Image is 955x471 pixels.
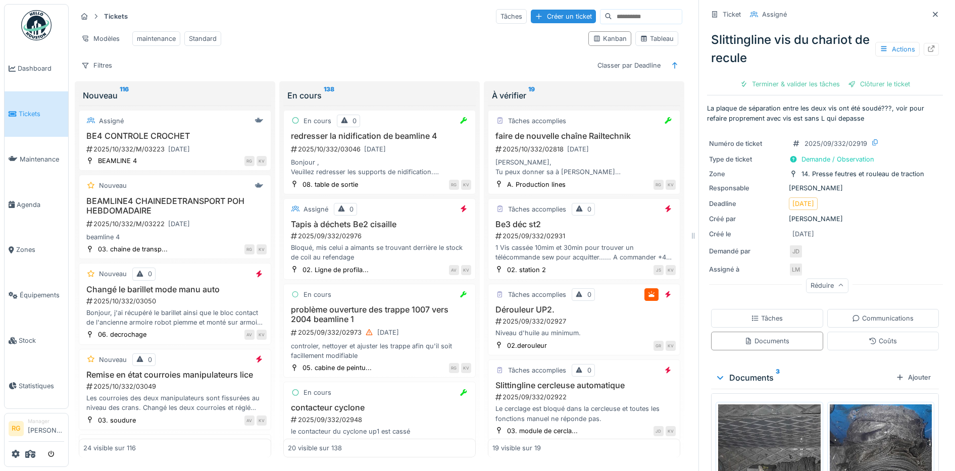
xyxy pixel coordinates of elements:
div: JD [654,426,664,436]
div: Nouveau [99,355,127,364]
div: Tableau [640,34,674,43]
div: 2025/10/332/03050 [85,296,267,306]
div: Standard [189,34,217,43]
img: Badge_color-CXgf-gQk.svg [21,10,52,40]
sup: 138 [324,89,334,101]
div: Documents [715,372,892,384]
a: Équipements [5,273,68,318]
span: Maintenance [20,154,64,164]
li: RG [9,421,24,436]
sup: 116 [120,89,129,101]
div: Nouveau [83,89,267,101]
div: 0 [587,204,591,214]
div: 02.derouleur [507,341,547,350]
div: 2025/10/332/02818 [494,143,676,155]
h3: Be3 déc st2 [492,220,676,229]
div: Modèles [77,31,124,46]
div: KV [461,180,471,190]
div: Bonjour , Veuillez redresser les supports de nidification. soulever la nidification. enlever les ... [288,158,471,177]
div: AV [449,265,459,275]
div: GR [654,341,664,351]
div: KV [257,244,267,254]
div: AV [244,415,255,426]
div: Créé par [709,214,785,224]
div: 2025/09/332/02927 [494,317,676,326]
div: 2025/10/332/03046 [290,143,471,155]
div: 2025/09/332/02948 [290,415,471,425]
div: [DATE] [364,144,386,154]
a: RG Manager[PERSON_NAME] [9,417,64,442]
div: Assigné [304,204,328,214]
div: Réduire [806,278,848,293]
div: [DATE] [567,144,589,154]
div: JD [789,244,803,258]
div: Terminer & valider les tâches [736,77,844,91]
div: Tâches [751,313,783,323]
div: 2025/10/332/M/03223 [85,143,267,155]
div: 0 [349,204,354,214]
a: Stock [5,318,68,363]
span: Agenda [17,200,64,210]
div: Assigné [762,10,787,19]
h3: redresser la nidification de beamline 4 [288,131,471,141]
h3: contacteur cyclone [288,403,471,412]
div: Clôturer le ticket [844,77,914,91]
div: [PERSON_NAME] [709,183,941,193]
div: Assigné à [709,265,785,274]
div: En cours [287,89,472,101]
a: Maintenance [5,137,68,182]
div: 03. module de cercla... [507,426,578,436]
div: RG [654,180,664,190]
div: Demandé par [709,246,785,256]
span: Statistiques [19,381,64,391]
div: 14. Presse feutres et rouleau de traction [801,169,924,179]
h3: problème ouverture des trappe 1007 vers 2004 beamline 1 [288,305,471,324]
div: [DATE] [792,199,814,208]
sup: 3 [776,372,780,384]
div: 2025/09/332/02973 [290,326,471,339]
div: KV [461,363,471,373]
div: Documents [744,336,789,346]
div: [DATE] [377,328,399,337]
div: En cours [304,388,331,397]
span: Stock [19,336,64,345]
a: Dashboard [5,46,68,91]
div: 0 [148,355,152,364]
div: En cours [304,116,331,126]
div: Nouveau [99,181,127,190]
div: beamline 4 [83,232,267,242]
div: [DATE] [168,144,190,154]
div: KV [257,415,267,426]
div: RG [244,156,255,166]
div: [DATE] [792,229,814,239]
div: [PERSON_NAME], Tu peux donner sa à [PERSON_NAME] couper la chaine 16B1 en des morceau de 3 maillo... [492,158,676,177]
div: Tâches accomplies [508,116,566,126]
div: Numéro de ticket [709,139,785,148]
div: Créer un ticket [531,10,596,23]
div: En cours [304,290,331,299]
div: Zone [709,169,785,179]
div: 19 visible sur 19 [492,443,541,453]
div: RG [449,363,459,373]
div: [PERSON_NAME] [709,214,941,224]
div: 03. chaine de transp... [98,244,168,254]
h3: Dérouleur UP2. [492,305,676,315]
div: A. Production lines [507,180,566,189]
div: KV [666,180,676,190]
div: Classer par Deadline [593,58,665,73]
div: Responsable [709,183,785,193]
div: 05. cabine de peintu... [303,363,372,373]
div: 02. Ligne de profila... [303,265,369,275]
div: Assigné [99,116,124,126]
a: Zones [5,227,68,273]
div: 1 Vis cassée 10mim et 30min pour trouver un télécommande sew pour acquitter...... A commander *4 ... [492,243,676,262]
h3: BEAMLINE4 CHAINEDETRANSPORT POH HEBDOMADAIRE [83,196,267,216]
div: Ticket [723,10,741,19]
h3: Tapis à déchets Be2 cisaille [288,220,471,229]
div: Créé le [709,229,785,239]
div: Tâches accomplies [508,290,566,299]
div: KV [257,330,267,340]
span: Équipements [20,290,64,300]
span: Zones [16,245,64,254]
li: [PERSON_NAME] [28,417,64,439]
